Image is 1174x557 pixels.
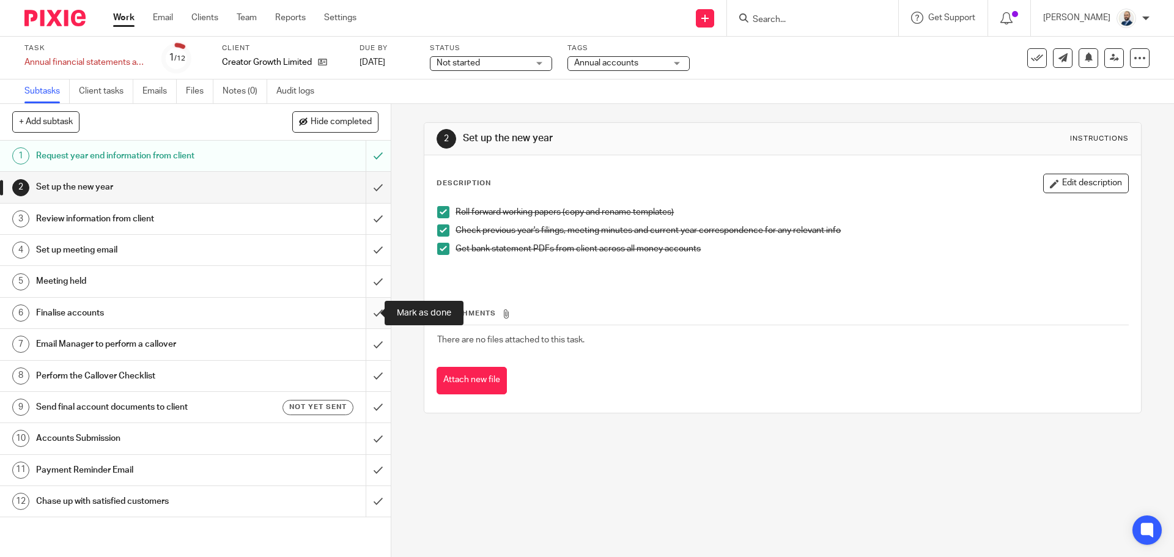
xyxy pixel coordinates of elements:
a: Emails [142,79,177,103]
p: Creator Growth Limited [222,56,312,68]
input: Search [751,15,862,26]
a: Notes (0) [223,79,267,103]
div: 3 [12,210,29,227]
h1: Set up meeting email [36,241,248,259]
p: Check previous year's filings, meeting minutes and current year correspondence for any relevant info [456,224,1128,237]
a: Email [153,12,173,24]
div: Instructions [1070,134,1129,144]
p: Description [437,179,491,188]
label: Tags [567,43,690,53]
span: [DATE] [360,58,385,67]
p: Roll forward working papers (copy and rename templates) [456,206,1128,218]
h1: Accounts Submission [36,429,248,448]
h1: Set up the new year [36,178,248,196]
small: /12 [174,55,185,62]
button: + Add subtask [12,111,79,132]
div: 8 [12,367,29,385]
button: Attach new file [437,367,507,394]
span: There are no files attached to this task. [437,336,585,344]
span: Not started [437,59,480,67]
div: 2 [437,129,456,149]
span: Attachments [437,310,496,317]
div: 7 [12,336,29,353]
h1: Email Manager to perform a callover [36,335,248,353]
h1: Review information from client [36,210,248,228]
a: Client tasks [79,79,133,103]
span: Annual accounts [574,59,638,67]
h1: Meeting held [36,272,248,290]
img: Pixie [24,10,86,26]
h1: Set up the new year [463,132,809,145]
h1: Send final account documents to client [36,398,248,416]
h1: Request year end information from client [36,147,248,165]
a: Settings [324,12,356,24]
h1: Perform the Callover Checklist [36,367,248,385]
div: Annual financial statements and CT return [24,56,147,68]
div: 1 [169,51,185,65]
div: 9 [12,399,29,416]
a: Audit logs [276,79,323,103]
span: Hide completed [311,117,372,127]
a: Work [113,12,135,24]
button: Edit description [1043,174,1129,193]
button: Hide completed [292,111,378,132]
label: Due by [360,43,415,53]
div: 10 [12,430,29,447]
a: Subtasks [24,79,70,103]
div: 5 [12,273,29,290]
div: 4 [12,242,29,259]
a: Files [186,79,213,103]
span: Not yet sent [289,402,347,412]
span: Get Support [928,13,975,22]
h1: Finalise accounts [36,304,248,322]
label: Client [222,43,344,53]
img: Mark%20LI%20profiler.png [1117,9,1136,28]
div: 12 [12,493,29,510]
a: Team [237,12,257,24]
label: Task [24,43,147,53]
label: Status [430,43,552,53]
a: Clients [191,12,218,24]
h1: Payment Reminder Email [36,461,248,479]
h1: Chase up with satisfied customers [36,492,248,511]
p: Get bank statement PDFs from client across all money accounts [456,243,1128,255]
div: 11 [12,462,29,479]
p: [PERSON_NAME] [1043,12,1110,24]
a: Reports [275,12,306,24]
div: 2 [12,179,29,196]
div: 6 [12,304,29,322]
div: 1 [12,147,29,164]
